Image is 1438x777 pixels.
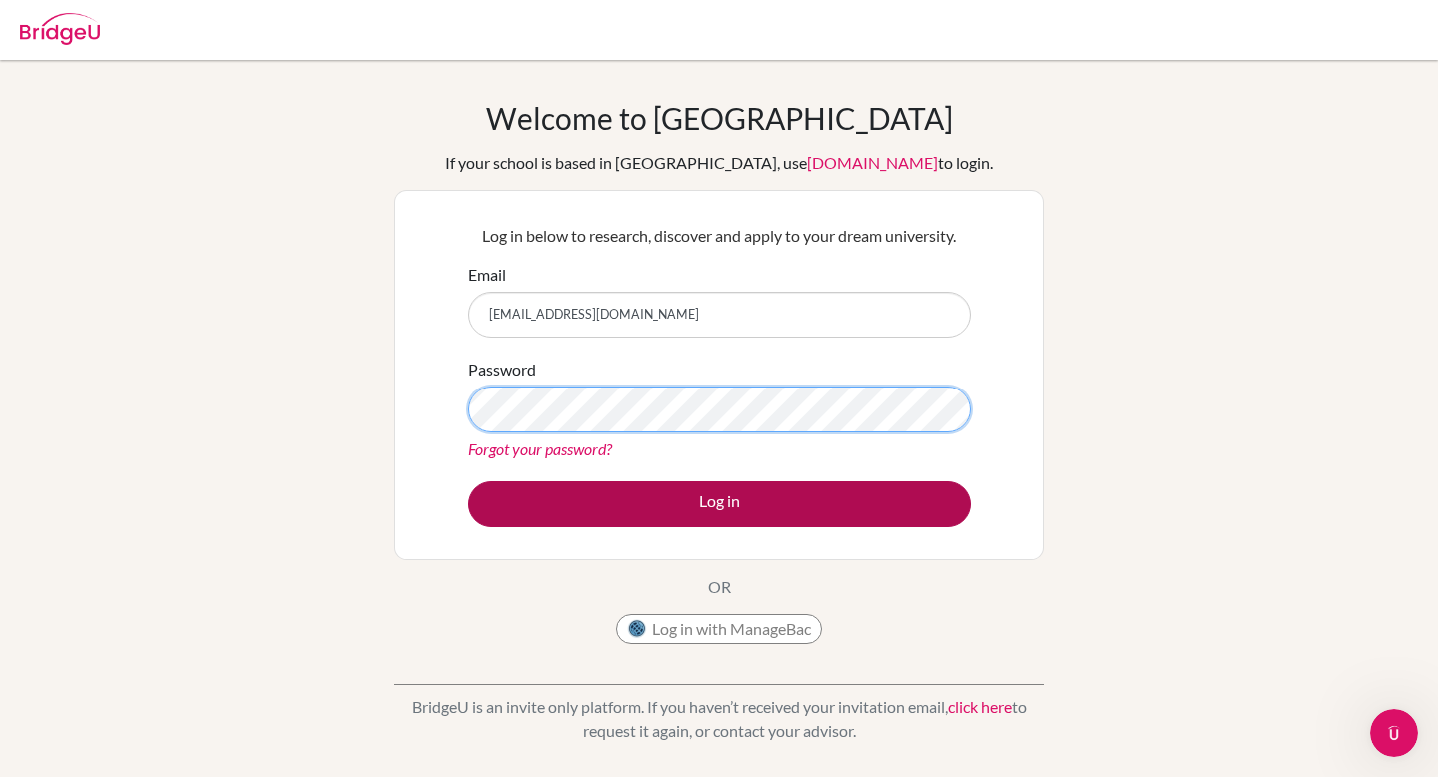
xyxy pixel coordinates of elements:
label: Password [468,358,536,382]
div: If your school is based in [GEOGRAPHIC_DATA], use to login. [445,151,993,175]
h1: Welcome to [GEOGRAPHIC_DATA] [486,100,953,136]
label: Email [468,263,506,287]
a: click here [948,697,1012,716]
a: Forgot your password? [468,439,612,458]
img: Bridge-U [20,13,100,45]
iframe: Intercom live chat [1370,709,1418,757]
p: OR [708,575,731,599]
p: BridgeU is an invite only platform. If you haven’t received your invitation email, to request it ... [394,695,1044,743]
button: Log in with ManageBac [616,614,822,644]
p: Log in below to research, discover and apply to your dream university. [468,224,971,248]
button: Log in [468,481,971,527]
a: [DOMAIN_NAME] [807,153,938,172]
